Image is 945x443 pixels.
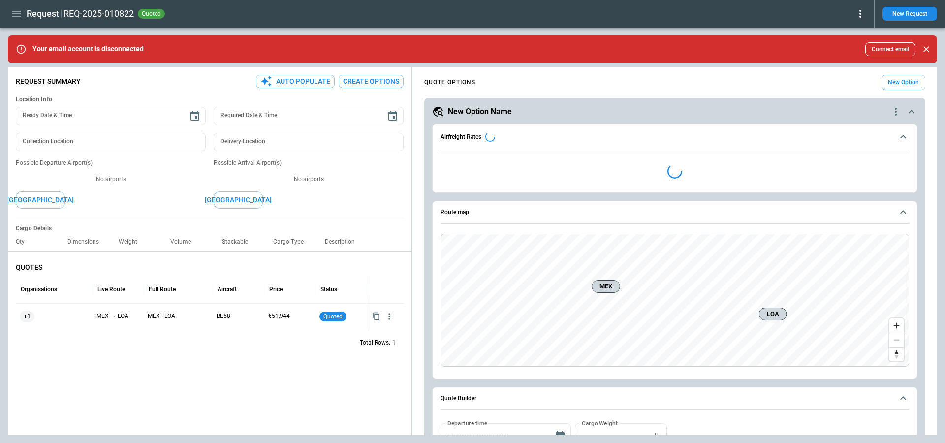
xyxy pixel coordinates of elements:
p: MEX → LOA [96,312,140,320]
h6: Location Info [16,96,404,103]
h4: QUOTE OPTIONS [424,80,475,85]
div: Live Route [97,286,125,293]
p: 1 [392,339,396,347]
p: Cargo Type [273,238,312,246]
div: quote-option-actions [890,106,902,118]
div: Status [320,286,337,293]
button: Route map [441,201,909,224]
div: dismiss [919,38,933,60]
h6: Route map [441,209,469,216]
p: No airports [16,175,206,184]
button: Zoom out [889,333,904,347]
span: +1 [20,304,34,329]
h6: Cargo Details [16,225,404,232]
h6: Quote Builder [441,395,476,402]
p: Description [325,238,363,246]
p: Your email account is disconnected [32,45,144,53]
div: Organisations [21,286,57,293]
p: Qty [16,238,32,246]
button: Zoom in [889,318,904,333]
h2: REQ-2025-010822 [63,8,134,20]
p: Weight [119,238,145,246]
p: No airports [214,175,404,184]
p: Stackable [222,238,256,246]
button: Connect email [865,42,915,56]
p: BE58 [217,312,260,320]
button: New Option [882,75,925,90]
h5: New Option Name [448,106,512,117]
div: Full Route [149,286,176,293]
h1: Request [27,8,59,20]
p: Possible Arrival Airport(s) [214,159,404,167]
div: Quoted [319,304,363,329]
span: quoted [321,313,345,320]
div: Aircraft [218,286,237,293]
button: Reset bearing to north [889,347,904,361]
label: Cargo Weight [582,419,618,427]
span: quoted [140,10,163,17]
p: Dimensions [67,238,107,246]
span: LOA [763,309,783,319]
span: MEX [596,282,616,291]
div: Route map [441,234,909,367]
p: €51,944 [268,312,312,320]
div: Price [269,286,283,293]
button: [GEOGRAPHIC_DATA] [214,191,263,209]
canvas: Map [441,234,909,367]
button: Close [919,42,933,56]
button: New Request [882,7,937,21]
button: Copy quote content [370,310,382,322]
p: Possible Departure Airport(s) [16,159,206,167]
h6: Airfreight Rates [441,134,481,140]
button: Auto Populate [256,75,335,88]
p: QUOTES [16,263,404,272]
button: New Option Namequote-option-actions [432,106,917,118]
div: Airfreight Rates [441,156,909,189]
button: Create Options [339,75,404,88]
button: Choose date [383,106,403,126]
button: Airfreight Rates [441,124,909,150]
button: [GEOGRAPHIC_DATA] [16,191,65,209]
button: Quote Builder [441,387,909,410]
p: lb [655,432,660,441]
p: Request Summary [16,77,81,86]
p: Volume [170,238,199,246]
p: Total Rows: [360,339,390,347]
label: Departure time [447,419,488,427]
button: Choose date [185,106,205,126]
p: MEX - LOA [148,312,209,320]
